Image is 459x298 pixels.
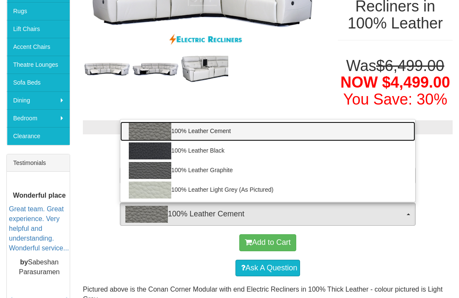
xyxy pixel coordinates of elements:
[129,182,171,199] img: 100% Leather Light Grey (As Pictured)
[129,142,171,159] img: 100% Leather Black
[120,161,415,180] a: 100% Leather Graphite
[129,123,171,140] img: 100% Leather Cement
[120,122,415,141] a: 100% Leather Cement
[120,141,415,161] a: 100% Leather Black
[120,180,415,200] a: 100% Leather Light Grey (As Pictured)
[129,162,171,179] img: 100% Leather Graphite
